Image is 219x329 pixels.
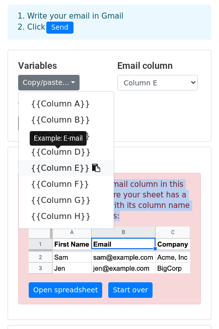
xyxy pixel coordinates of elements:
[108,282,153,298] a: Start over
[18,173,201,304] p: We couldn't find the email column in this sheet. Please make sure your sheet has a column named w...
[29,282,102,298] a: Open spreadsheet
[19,208,114,225] a: {{Column H}}
[19,128,114,144] a: {{Column C}}
[18,60,102,71] h5: Variables
[19,144,114,160] a: {{Column D}}
[117,60,201,71] h5: Email column
[10,11,209,34] div: 1. Write your email in Gmail 2. Click
[19,96,114,112] a: {{Column A}}
[18,75,80,90] a: Copy/paste...
[169,281,219,329] iframe: Chat Widget
[46,22,74,34] span: Send
[19,112,114,128] a: {{Column B}}
[19,160,114,176] a: {{Column E}}
[19,192,114,208] a: {{Column G}}
[169,281,219,329] div: Widget de chat
[19,176,114,192] a: {{Column F}}
[30,131,87,146] div: Example: E-mail
[29,227,190,274] img: google_sheets_email_column-fe0440d1484b1afe603fdd0efe349d91248b687ca341fa437c667602712cb9b1.png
